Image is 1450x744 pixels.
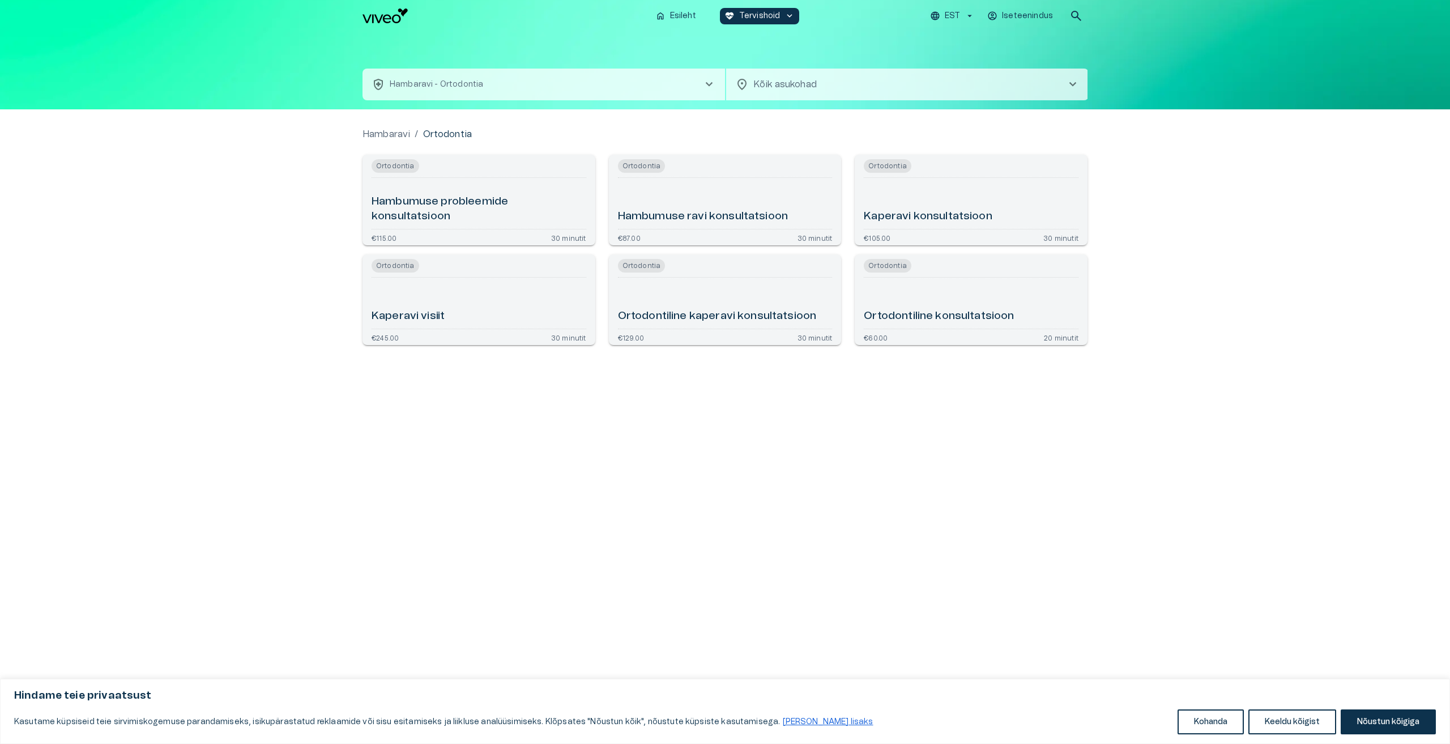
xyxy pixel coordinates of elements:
[372,309,445,324] h6: Kaperavi visiit
[609,254,842,345] a: Open service booking details
[720,8,800,24] button: ecg_heartTervishoidkeyboard_arrow_down
[372,234,396,241] p: €115.00
[362,127,410,141] a: Hambaravi
[1043,234,1078,241] p: 30 minutit
[415,127,418,141] p: /
[1069,9,1083,23] span: search
[551,234,586,241] p: 30 minutit
[753,78,1048,91] p: Kõik asukohad
[390,79,483,91] p: Hambaravi - Ortodontia
[618,334,644,341] p: €129.00
[986,8,1056,24] button: Iseteenindus
[864,309,1014,324] h6: Ortodontiline konsultatsioon
[864,259,911,273] span: Ortodontia
[1248,709,1336,734] button: Keeldu kõigist
[362,8,408,23] img: Viveo logo
[618,259,666,273] span: Ortodontia
[784,11,795,21] span: keyboard_arrow_down
[928,8,976,24] button: EST
[864,159,911,173] span: Ortodontia
[702,78,716,91] span: chevron_right
[735,78,749,91] span: location_on
[1178,709,1244,734] button: Kohanda
[372,159,419,173] span: Ortodontia
[864,234,890,241] p: €105.00
[797,234,833,241] p: 30 minutit
[945,10,960,22] p: EST
[655,11,666,21] span: home
[618,309,817,324] h6: Ortodontiline kaperavi konsultatsioon
[362,69,725,100] button: health_and_safetyHambaravi - Ortodontiachevron_right
[609,155,842,245] a: Open service booking details
[58,9,75,18] span: Help
[551,334,586,341] p: 30 minutit
[670,10,696,22] p: Esileht
[372,259,419,273] span: Ortodontia
[423,127,472,141] p: Ortodontia
[864,334,888,341] p: €60.00
[782,717,874,726] a: Loe lisaks
[739,10,781,22] p: Tervishoid
[1066,78,1080,91] span: chevron_right
[14,715,874,729] p: Kasutame küpsiseid teie sirvimiskogemuse parandamiseks, isikupärastatud reklaamide või sisu esita...
[797,334,833,341] p: 30 minutit
[372,334,399,341] p: €245.00
[372,194,586,224] h6: Hambumuse probleemide konsultatsioon
[651,8,702,24] button: homeEsileht
[618,159,666,173] span: Ortodontia
[14,689,1436,703] p: Hindame teie privaatsust
[1002,10,1053,22] p: Iseteenindus
[618,234,641,241] p: €87.00
[1065,5,1087,27] button: open search modal
[855,155,1087,245] a: Open service booking details
[1044,334,1078,341] p: 20 minutit
[724,11,735,21] span: ecg_heart
[362,254,595,345] a: Open service booking details
[362,155,595,245] a: Open service booking details
[362,8,646,23] a: Navigate to homepage
[372,78,385,91] span: health_and_safety
[618,209,788,224] h6: Hambumuse ravi konsultatsioon
[864,209,992,224] h6: Kaperavi konsultatsioon
[855,254,1087,345] a: Open service booking details
[1341,709,1436,734] button: Nõustun kõigiga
